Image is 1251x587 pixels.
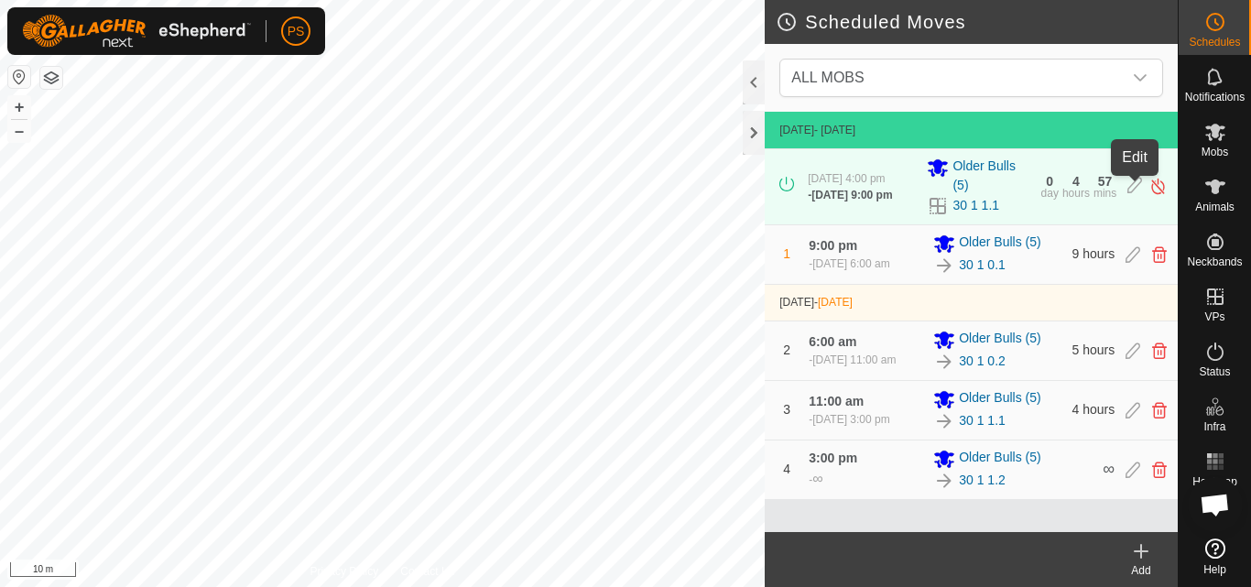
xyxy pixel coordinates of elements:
span: 5 hours [1072,342,1115,357]
span: ∞ [812,471,822,486]
div: 57 [1098,175,1113,188]
span: ∞ [1103,460,1115,478]
div: - [809,468,822,490]
a: 30 1 0.1 [959,255,1006,275]
div: Add [1104,562,1178,579]
div: Open chat [1188,477,1243,532]
span: Older Bulls (5) [952,157,1029,195]
span: [DATE] 6:00 am [812,257,889,270]
span: 1 [783,246,790,261]
span: 9 hours [1072,246,1115,261]
a: Help [1179,531,1251,582]
img: To [933,255,955,277]
span: Schedules [1189,37,1240,48]
span: 3:00 pm [809,451,857,465]
span: 3 [783,402,790,417]
span: Infra [1203,421,1225,432]
span: VPs [1204,311,1224,322]
div: - [809,411,889,428]
span: 4 hours [1072,402,1115,417]
img: To [933,351,955,373]
div: mins [1093,188,1116,199]
span: Mobs [1202,147,1228,158]
a: Privacy Policy [310,563,379,580]
span: [DATE] [779,296,814,309]
img: Turn off schedule move [1149,177,1167,196]
span: Help [1203,564,1226,575]
div: dropdown trigger [1122,60,1159,96]
span: Animals [1195,201,1235,212]
button: – [8,120,30,142]
img: To [933,470,955,492]
span: Older Bulls (5) [959,448,1040,470]
span: [DATE] [779,124,814,136]
button: + [8,96,30,118]
div: - [808,187,892,203]
span: 6:00 am [809,334,856,349]
span: [DATE] 11:00 am [812,353,896,366]
span: 11:00 am [809,394,864,408]
a: Contact Us [400,563,454,580]
div: - [809,255,889,272]
a: 30 1 1.1 [952,196,999,215]
img: To [933,410,955,432]
span: PS [288,22,305,41]
span: Status [1199,366,1230,377]
img: Gallagher Logo [22,15,251,48]
span: - [DATE] [814,124,855,136]
span: ALL MOBS [791,70,864,85]
div: day [1041,188,1059,199]
span: Older Bulls (5) [959,388,1040,410]
button: Map Layers [40,67,62,89]
span: 4 [783,462,790,476]
a: 30 1 1.2 [959,471,1006,490]
span: Older Bulls (5) [959,329,1040,351]
div: 4 [1072,175,1080,188]
div: 0 [1046,175,1053,188]
span: [DATE] 9:00 pm [811,189,892,201]
span: Older Bulls (5) [959,233,1040,255]
a: 30 1 1.1 [959,411,1006,430]
span: 2 [783,342,790,357]
div: - [809,352,896,368]
div: hours [1062,188,1090,199]
span: Heatmap [1192,476,1237,487]
span: Neckbands [1187,256,1242,267]
span: ALL MOBS [784,60,1122,96]
a: 30 1 0.2 [959,352,1006,371]
h2: Scheduled Moves [776,11,1178,33]
span: - [814,296,853,309]
button: Reset Map [8,66,30,88]
span: [DATE] [818,296,853,309]
span: Notifications [1185,92,1245,103]
span: [DATE] 4:00 pm [808,172,885,185]
span: 9:00 pm [809,238,857,253]
span: [DATE] 3:00 pm [812,413,889,426]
